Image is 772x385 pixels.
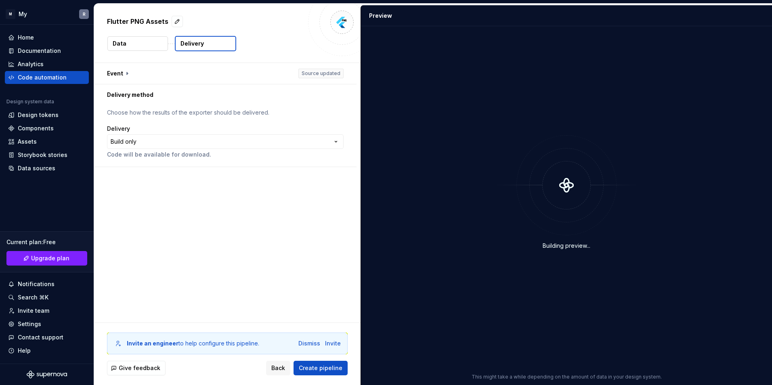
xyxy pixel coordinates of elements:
span: Back [271,364,285,372]
p: Flutter PNG Assets [107,17,168,26]
a: Home [5,31,89,44]
div: Help [18,347,31,355]
button: Help [5,344,89,357]
div: Current plan : Free [6,238,87,246]
span: Give feedback [119,364,160,372]
p: Code will be available for download. [107,151,344,159]
div: Invite team [18,307,49,315]
div: Code automation [18,73,67,82]
div: Analytics [18,60,44,68]
div: Search ⌘K [18,293,48,301]
div: Preview [369,12,392,20]
p: This might take a while depending on the amount of data in your design system. [472,374,662,380]
a: Components [5,122,89,135]
div: Data sources [18,164,55,172]
button: Data [107,36,168,51]
a: Upgrade plan [6,251,87,266]
p: Delivery [180,40,204,48]
a: Storybook stories [5,149,89,161]
a: Settings [5,318,89,331]
span: Upgrade plan [31,254,69,262]
div: Assets [18,138,37,146]
a: Invite team [5,304,89,317]
div: Components [18,124,54,132]
button: Notifications [5,278,89,291]
div: My [19,10,27,18]
button: Invite [325,339,341,347]
b: Invite an engineer [127,340,178,347]
span: Create pipeline [299,364,342,372]
div: Settings [18,320,41,328]
label: Delivery [107,125,130,133]
p: Data [113,40,126,48]
p: Choose how the results of the exporter should be delivered. [107,109,344,117]
div: Documentation [18,47,61,55]
button: Dismiss [298,339,320,347]
button: Search ⌘K [5,291,89,304]
a: Data sources [5,162,89,175]
a: Analytics [5,58,89,71]
button: Delivery [175,36,236,51]
button: Create pipeline [294,361,348,375]
div: Contact support [18,333,63,341]
button: MMyR [2,5,92,23]
button: Contact support [5,331,89,344]
div: Building preview... [543,242,590,250]
div: Notifications [18,280,55,288]
div: Storybook stories [18,151,67,159]
a: Documentation [5,44,89,57]
div: Home [18,33,34,42]
a: Code automation [5,71,89,84]
a: Assets [5,135,89,148]
svg: Supernova Logo [27,370,67,379]
div: R [83,11,86,17]
div: Design system data [6,98,54,105]
button: Give feedback [107,361,166,375]
div: M [6,9,15,19]
div: Design tokens [18,111,59,119]
a: Design tokens [5,109,89,121]
button: Back [266,361,290,375]
div: to help configure this pipeline. [127,339,259,347]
